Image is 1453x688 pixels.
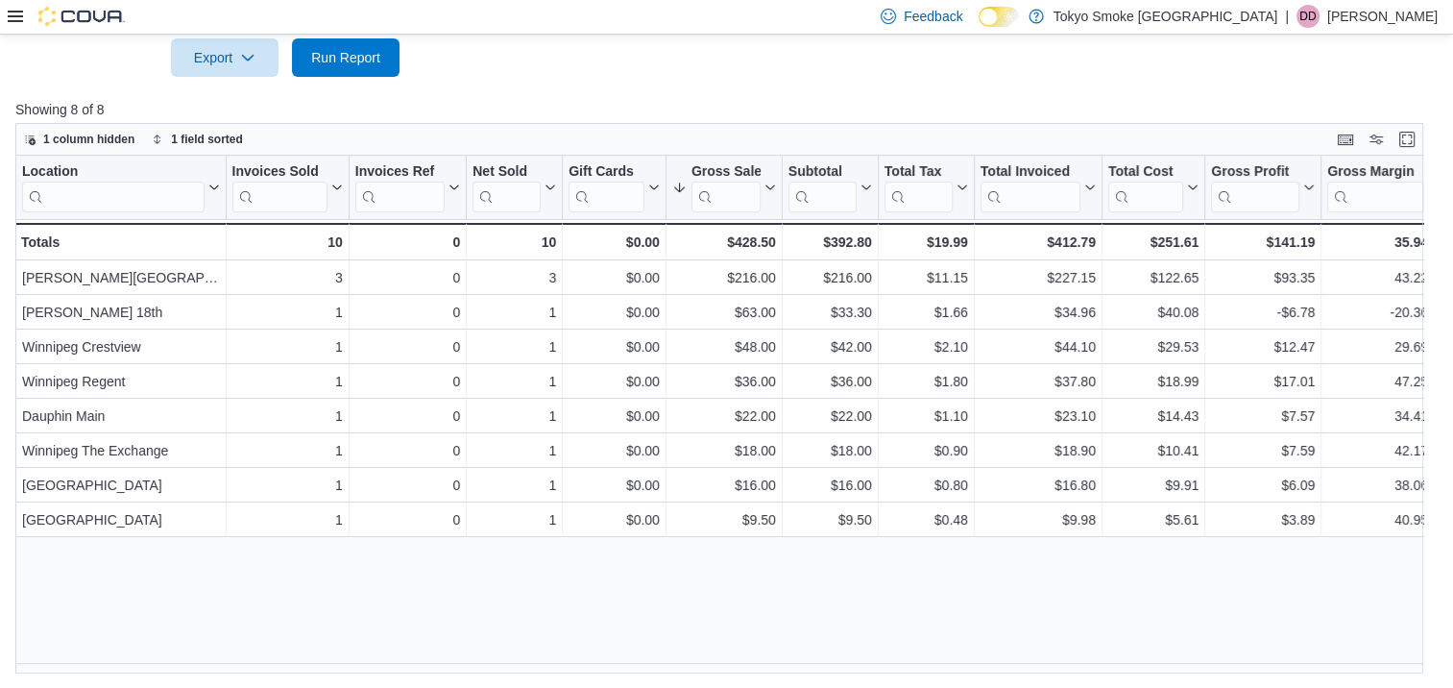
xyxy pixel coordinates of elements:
div: $0.00 [569,231,660,254]
div: 0 [355,474,460,497]
div: $18.99 [1108,370,1199,393]
div: $0.00 [569,508,660,531]
div: $12.47 [1211,335,1315,358]
div: 0 [355,439,460,462]
div: $9.50 [788,508,872,531]
div: 1 [232,508,343,531]
div: [PERSON_NAME][GEOGRAPHIC_DATA] [22,266,220,289]
input: Dark Mode [979,7,1019,27]
div: $9.50 [672,508,776,531]
div: 0 [355,335,460,358]
button: Gross Sales [672,162,776,211]
div: $29.53 [1108,335,1199,358]
div: 0 [355,405,460,428]
div: $0.00 [569,439,660,462]
div: $3.89 [1211,508,1315,531]
span: Feedback [904,7,962,26]
div: $0.00 [569,474,660,497]
span: DD [1299,5,1316,28]
div: Net Sold [472,162,541,211]
button: Run Report [292,38,400,77]
div: Winnipeg Regent [22,370,220,393]
div: $0.00 [569,335,660,358]
div: $392.80 [788,231,872,254]
div: Invoices Sold [232,162,327,211]
div: Invoices Sold [232,162,327,181]
div: $0.00 [569,370,660,393]
div: 38.06% [1327,474,1440,497]
div: Invoices Ref [355,162,445,181]
button: Total Cost [1108,162,1199,211]
div: 29.69% [1327,335,1440,358]
span: 1 field sorted [171,132,243,147]
div: -$6.78 [1211,301,1315,324]
div: $23.10 [981,405,1096,428]
span: Export [182,38,267,77]
button: Gross Margin [1327,162,1440,211]
div: Winnipeg The Exchange [22,439,220,462]
button: Location [22,162,220,211]
div: 43.22% [1327,266,1440,289]
div: Gross Margin [1327,162,1424,181]
div: $16.00 [672,474,776,497]
div: $40.08 [1108,301,1199,324]
div: $36.00 [788,370,872,393]
div: Gross Sales [691,162,761,211]
div: Dauphin Main [22,405,220,428]
div: $18.90 [981,439,1096,462]
div: Gross Profit [1211,162,1299,181]
span: Run Report [311,48,380,67]
div: 1 [472,474,556,497]
div: $1.10 [884,405,968,428]
div: $48.00 [672,335,776,358]
div: [GEOGRAPHIC_DATA] [22,474,220,497]
button: Display options [1365,128,1388,151]
div: $9.91 [1108,474,1199,497]
div: 1 [232,405,343,428]
div: 35.94% [1327,231,1440,254]
div: 1 [232,335,343,358]
div: $0.48 [884,508,968,531]
button: Invoices Sold [232,162,343,211]
div: [GEOGRAPHIC_DATA] [22,508,220,531]
div: 3 [472,266,556,289]
div: $18.00 [788,439,872,462]
div: $22.00 [788,405,872,428]
div: 10 [472,231,556,254]
div: 0 [355,266,460,289]
span: Dark Mode [979,27,980,28]
div: Total Invoiced [981,162,1080,211]
div: 0 [355,370,460,393]
div: -20.36% [1327,301,1440,324]
div: $0.00 [569,301,660,324]
div: $33.30 [788,301,872,324]
div: 47.25% [1327,370,1440,393]
div: 1 [472,439,556,462]
button: Net Sold [472,162,556,211]
div: $14.43 [1108,405,1199,428]
div: $1.66 [884,301,968,324]
div: 0 [355,231,460,254]
div: Gross Profit [1211,162,1299,211]
div: $63.00 [672,301,776,324]
div: Gift Card Sales [569,162,644,211]
div: $412.79 [981,231,1096,254]
div: Net Sold [472,162,541,181]
button: Keyboard shortcuts [1334,128,1357,151]
p: Tokyo Smoke [GEOGRAPHIC_DATA] [1053,5,1278,28]
div: 1 [472,508,556,531]
div: [PERSON_NAME] 18th [22,301,220,324]
button: Gift Cards [569,162,660,211]
div: 1 [232,474,343,497]
div: $18.00 [672,439,776,462]
div: 1 [472,370,556,393]
div: $11.15 [884,266,968,289]
div: 1 [472,301,556,324]
div: $0.90 [884,439,968,462]
div: $251.61 [1108,231,1199,254]
p: [PERSON_NAME] [1327,5,1438,28]
div: Invoices Ref [355,162,445,211]
div: $216.00 [672,266,776,289]
div: $7.59 [1211,439,1315,462]
div: $16.80 [981,474,1096,497]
